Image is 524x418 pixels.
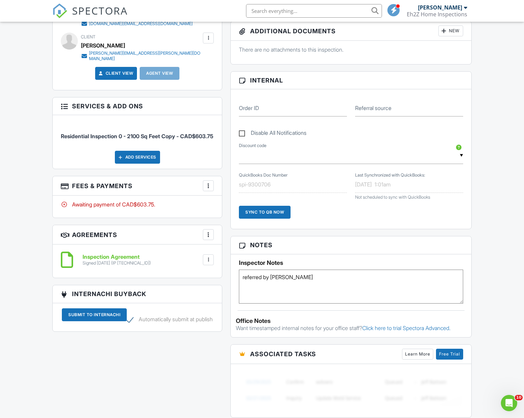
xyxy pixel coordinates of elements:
h3: Agreements [53,225,222,244]
h6: Inspection Agreement [83,254,151,260]
img: The Best Home Inspection Software - Spectora [52,3,67,18]
a: Click here to trial Spectora Advanced. [362,325,451,331]
span: Client [81,34,95,39]
a: Free Trial [436,349,463,360]
h3: Fees & Payments [53,176,222,196]
h3: Internal [231,72,471,89]
label: Automatically submit at publish [127,316,213,325]
label: Discount code [239,143,266,149]
a: Inspection Agreement Signed [DATE] (IP [TECHNICAL_ID]) [83,254,151,266]
div: [DOMAIN_NAME][EMAIL_ADDRESS][DOMAIN_NAME] [89,21,193,26]
h3: Notes [231,236,471,254]
span: Associated Tasks [250,349,316,359]
input: Search everything... [246,4,382,18]
div: Submit To InterNACHI [62,308,127,321]
h3: InterNACHI BuyBack [53,285,222,303]
span: Not scheduled to sync with QuickBooks [355,195,430,200]
span: Residential Inspection 0 - 2100 Sq Feet Copy - CAD$603.75 [61,133,213,140]
label: QuickBooks Doc Number [239,172,287,178]
div: [PERSON_NAME] [81,40,125,51]
div: [PERSON_NAME][EMAIL_ADDRESS][PERSON_NAME][DOMAIN_NAME] [89,51,201,61]
a: [PERSON_NAME][EMAIL_ADDRESS][PERSON_NAME][DOMAIN_NAME] [81,51,201,61]
div: Office Notes [236,317,466,324]
div: New [438,25,463,36]
span: SPECTORA [72,3,128,18]
a: Client View [98,70,134,77]
a: SPECTORA [52,9,128,23]
img: blurred-tasks-251b60f19c3f713f9215ee2a18cbf2105fc2d72fcd585247cf5e9ec0c957c1dd.png [239,369,463,411]
p: There are no attachments to this inspection. [239,46,463,53]
label: Disable All Notifications [239,130,307,138]
label: Referral source [355,104,391,112]
p: Want timestamped internal notes for your office staff? [236,324,466,332]
a: Learn More [402,349,433,360]
iframe: Intercom live chat [501,395,517,411]
div: [PERSON_NAME] [418,4,462,11]
span: 10 [515,395,523,400]
a: [DOMAIN_NAME][EMAIL_ADDRESS][DOMAIN_NAME] [81,20,193,27]
div: Sync to QB Now [239,206,291,219]
div: Eh2Z Home Inspections [407,11,467,18]
div: Add Services [115,151,160,164]
label: Last Synchronized with QuickBooks: [355,172,425,178]
div: Awaiting payment of CAD$603.75. [61,201,214,208]
h3: Additional Documents [231,21,471,41]
div: Signed [DATE] (IP [TECHNICAL_ID]) [83,260,151,266]
h3: Services & Add ons [53,97,222,115]
a: Submit To InterNACHI [62,308,127,326]
textarea: referred by [PERSON_NAME] [239,270,463,304]
li: Service: Residential Inspection 0 - 2100 Sq Feet Copy [61,120,214,145]
h5: Inspector Notes [239,259,463,266]
label: Order ID [239,104,259,112]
